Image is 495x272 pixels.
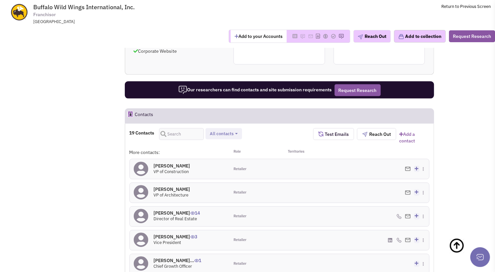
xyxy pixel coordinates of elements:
[358,34,363,40] img: plane.png
[229,149,279,156] div: Role
[353,30,391,43] button: Reach Out
[194,259,199,262] img: icon-UserInteraction.png
[357,128,396,140] button: Reach Out
[308,34,313,39] img: Please add to your accounts
[129,130,154,136] h4: 19 Contacts
[398,34,404,40] img: icon-collection-lavender.png
[178,87,332,93] span: Our researchers can find contacts and site submission requirements
[159,128,204,140] input: Search
[300,34,305,39] img: Please add to your accounts
[323,131,349,137] span: Test Emails
[279,149,329,156] div: Territories
[154,193,189,198] span: VP of Architecture
[331,34,336,39] img: Please add to your accounts
[335,84,381,96] button: Request Research
[190,235,195,239] img: icon-UserInteraction.png
[362,132,368,137] img: plane.png
[234,214,246,219] span: Retailer
[154,163,190,169] h4: [PERSON_NAME]
[194,253,202,264] span: 1
[441,4,491,9] a: Return to Previous Screen
[397,238,402,243] img: icon-phone.png
[399,131,429,144] a: Add a contact
[234,166,246,172] span: Retailer
[323,34,328,39] img: Please add to your accounts
[33,11,56,18] span: Franchisor
[154,234,198,240] h4: [PERSON_NAME]
[135,109,153,123] h2: Contacts
[397,214,402,219] img: icon-phone.png
[154,264,192,269] span: Chief Growth Officer
[234,238,246,243] span: Retailer
[154,258,202,264] h4: [PERSON_NAME]...
[154,210,200,216] h4: [PERSON_NAME]
[154,216,197,222] span: Director of Real Estate
[154,169,189,174] span: VP of Construction
[234,261,246,267] span: Retailer
[394,30,446,43] button: Add to collection
[33,3,135,11] span: Buffalo Wild Wings International, Inc.
[405,167,411,171] img: Email%20Icon.png
[449,30,495,42] button: Request Research
[339,34,344,39] img: Please add to your accounts
[405,238,411,242] img: Email%20Icon.png
[190,212,195,215] img: icon-UserInteraction.png
[154,187,190,193] h4: [PERSON_NAME]
[129,149,230,156] div: More contacts:
[4,4,35,20] img: www.buffalowildwings.com
[405,214,411,219] img: Email%20Icon.png
[234,190,246,196] span: Retailer
[190,229,198,240] span: 3
[231,30,287,43] button: Add to your Accounts
[313,128,354,140] button: Test Emails
[178,85,187,95] img: icon-researcher-20.png
[33,19,205,25] div: [GEOGRAPHIC_DATA]
[190,205,200,216] span: 14
[154,240,181,246] span: Vice President
[405,191,411,195] img: Email%20Icon.png
[134,48,225,54] p: Corporate Website
[208,131,240,137] button: All contacts
[210,131,234,136] span: All contacts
